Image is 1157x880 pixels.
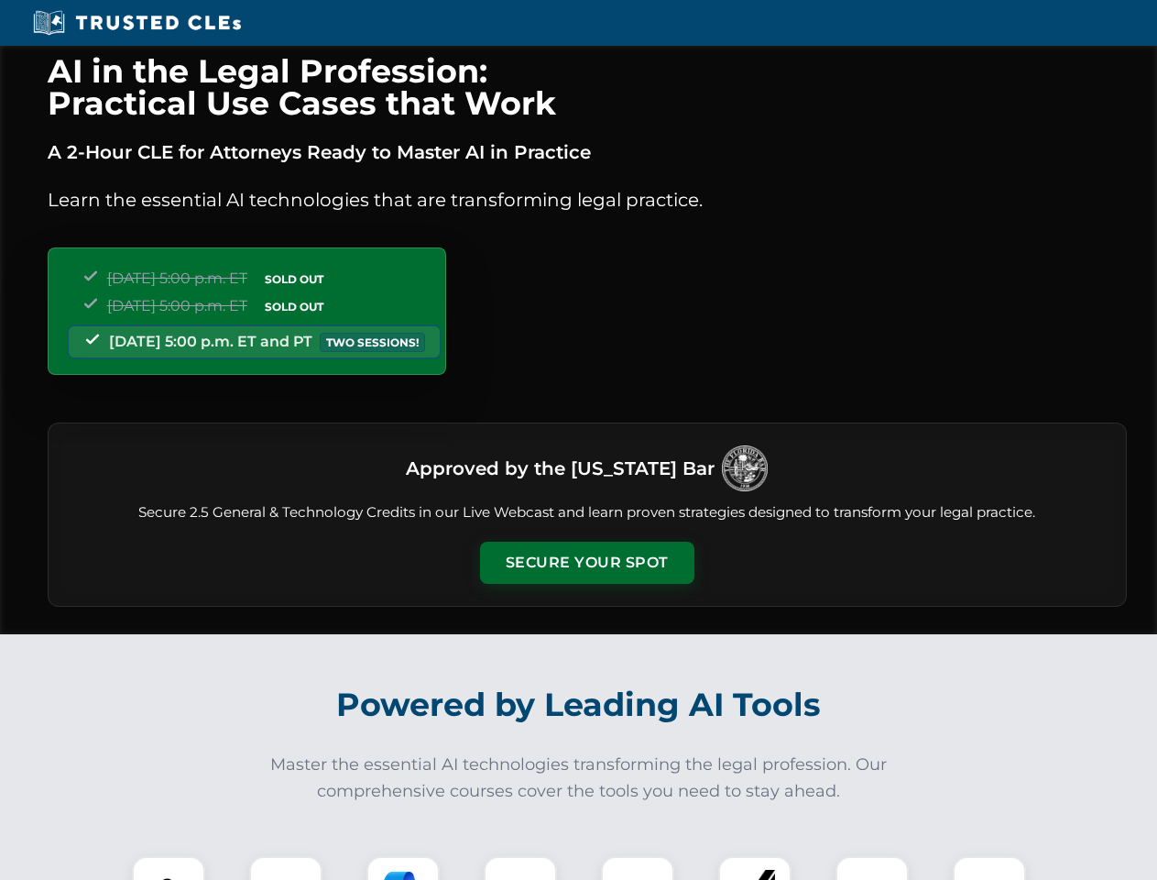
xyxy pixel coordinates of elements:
span: SOLD OUT [258,269,330,289]
p: A 2-Hour CLE for Attorneys Ready to Master AI in Practice [48,137,1127,167]
span: [DATE] 5:00 p.m. ET [107,269,247,287]
p: Secure 2.5 General & Technology Credits in our Live Webcast and learn proven strategies designed ... [71,502,1104,523]
h3: Approved by the [US_STATE] Bar [406,452,715,485]
p: Learn the essential AI technologies that are transforming legal practice. [48,185,1127,214]
button: Secure Your Spot [480,542,694,584]
h2: Powered by Leading AI Tools [71,673,1086,737]
h1: AI in the Legal Profession: Practical Use Cases that Work [48,55,1127,119]
img: Logo [722,445,768,491]
img: Trusted CLEs [27,9,246,37]
span: [DATE] 5:00 p.m. ET [107,297,247,314]
span: SOLD OUT [258,297,330,316]
p: Master the essential AI technologies transforming the legal profession. Our comprehensive courses... [258,752,900,805]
